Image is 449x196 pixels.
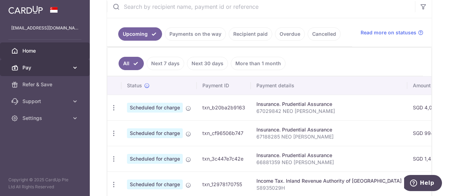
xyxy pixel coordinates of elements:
span: Refer & Save [22,81,69,88]
div: Insurance. Prudential Assurance [256,152,402,159]
a: Read more on statuses [361,29,423,36]
span: Read more on statuses [361,29,416,36]
span: Scheduled for charge [127,103,183,113]
div: Insurance. Prudential Assurance [256,101,402,108]
a: Upcoming [118,27,162,41]
td: txn_b20ba2b9163 [197,95,251,120]
span: Status [127,82,142,89]
p: S8935029H [256,184,402,191]
span: Support [22,98,69,105]
p: [EMAIL_ADDRESS][DOMAIN_NAME] [11,25,79,32]
th: Payment details [251,76,407,95]
a: Overdue [275,27,305,41]
p: 66881359 NEO [PERSON_NAME] [256,159,402,166]
p: 67188285 NEO [PERSON_NAME] [256,133,402,140]
span: Scheduled for charge [127,154,183,164]
a: More than 1 month [231,57,286,70]
img: CardUp [8,6,43,14]
div: Income Tax. Inland Revenue Authority of [GEOGRAPHIC_DATA] [256,177,402,184]
span: Settings [22,115,69,122]
th: Payment ID [197,76,251,95]
a: Next 30 days [187,57,228,70]
a: All [119,57,144,70]
span: Scheduled for charge [127,180,183,189]
a: Payments on the way [165,27,226,41]
td: txn_cf96506b747 [197,120,251,146]
span: Scheduled for charge [127,128,183,138]
a: Cancelled [308,27,341,41]
a: Next 7 days [147,57,184,70]
div: Insurance. Prudential Assurance [256,126,402,133]
span: Home [22,47,69,54]
a: Recipient paid [229,27,272,41]
td: txn_3c447e7c42e [197,146,251,171]
span: Amount [413,82,431,89]
p: 67029842 NEO [PERSON_NAME] [256,108,402,115]
iframe: Opens a widget where you can find more information [404,175,442,192]
span: Pay [22,64,69,71]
